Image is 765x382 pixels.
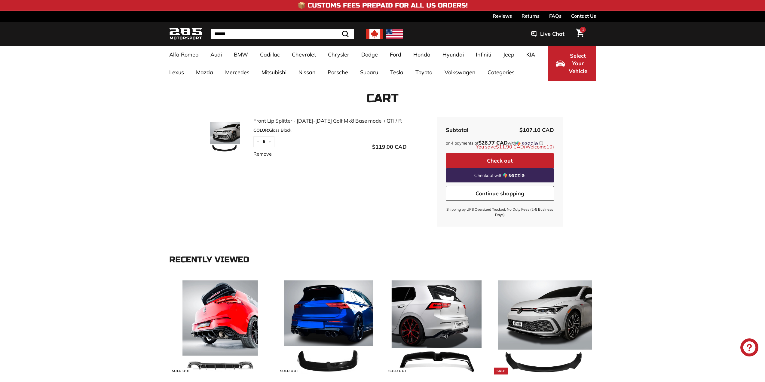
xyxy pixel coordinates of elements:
a: Toyota [409,63,439,81]
a: Checkout with [446,168,554,182]
div: Sold Out [386,368,409,374]
a: Returns [522,11,540,21]
a: FAQs [549,11,562,21]
a: Chrysler [322,46,355,63]
h1: Cart [169,92,596,105]
button: Reduce item quantity by one [253,136,262,147]
a: Nissan [292,63,322,81]
input: Search [211,29,354,39]
span: $119.00 CAD [372,143,407,150]
inbox-online-store-chat: Shopify online store chat [739,338,760,358]
a: Porsche [322,63,354,81]
div: Recently viewed [169,255,596,264]
div: or 4 payments of with [446,140,554,146]
button: Select Your Vehicle [548,46,596,81]
a: Categories [482,63,521,81]
a: Mitsubishi [256,63,292,81]
a: Alfa Romeo [163,46,204,63]
a: Honda [407,46,436,63]
div: You save (Welcome10) [446,143,554,150]
a: Hyundai [436,46,470,63]
a: Lexus [163,63,190,81]
span: $11.90 CAD [496,144,524,150]
button: Live Chat [523,26,572,41]
small: Shipping by UPS Oversized Tracked, No Duty Fees (2-5 Business Days) [446,207,554,218]
span: 1 [582,27,584,32]
a: Front Lip Splitter - [DATE]-[DATE] Golf Mk8 Base model / GTI / R [253,117,407,125]
a: Volkswagen [439,63,482,81]
div: Sale [494,368,508,374]
div: or 4 payments of$26.77 CADwithSezzle Click to learn more about Sezzle [446,140,554,146]
a: KIA [520,46,541,63]
button: Check out [446,153,554,168]
a: Dodge [355,46,384,63]
span: Live Chat [540,30,565,38]
img: Sezzle [516,141,538,146]
div: Sold Out [170,368,193,374]
a: Chevrolet [286,46,322,63]
a: Cadillac [254,46,286,63]
a: Jeep [497,46,520,63]
a: Cart [572,24,588,44]
a: Audi [204,46,228,63]
span: $26.77 CAD [479,139,508,146]
a: Contact Us [571,11,596,21]
img: Logo_285_Motorsport_areodynamics_components [169,27,202,41]
a: Infiniti [470,46,497,63]
a: Subaru [354,63,384,81]
button: Increase item quantity by one [265,136,274,147]
span: $107.10 CAD [519,127,554,133]
div: Subtotal [446,126,468,134]
img: Sezzle [503,173,525,178]
a: Reviews [493,11,512,21]
a: Tesla [384,63,409,81]
span: Select Your Vehicle [568,52,588,75]
span: COLOR: [253,127,269,133]
a: Remove [253,150,272,157]
a: Mazda [190,63,219,81]
div: Sold Out [278,368,301,374]
img: Front Lip Splitter - 2022-2025 Golf Mk8 Base model / GTI / R [202,122,247,152]
a: Mercedes [219,63,256,81]
div: Gloss Black [253,127,407,133]
a: Continue shopping [446,186,554,201]
a: Ford [384,46,407,63]
a: BMW [228,46,254,63]
h4: 📦 Customs Fees Prepaid for All US Orders! [298,2,468,9]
